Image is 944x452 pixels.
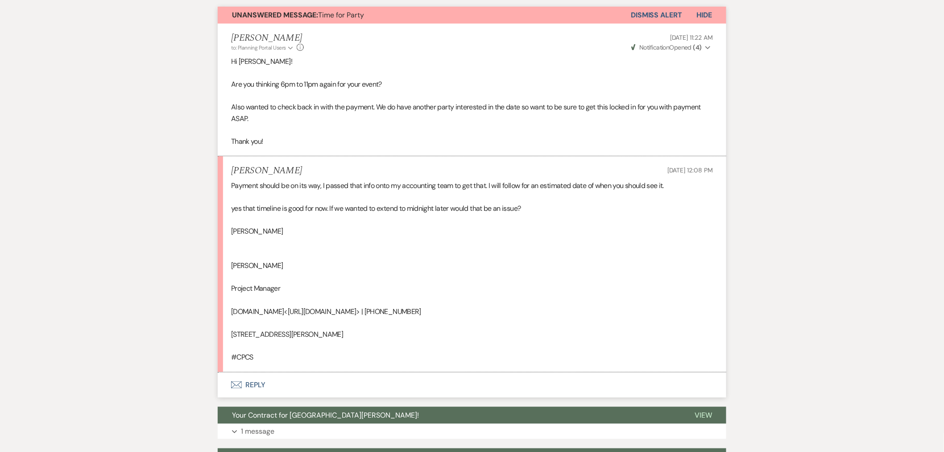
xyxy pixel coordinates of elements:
h5: [PERSON_NAME] [231,33,304,44]
span: [DATE] 11:22 AM [670,33,713,42]
button: Dismiss Alert [631,7,682,24]
h5: [PERSON_NAME] [231,165,302,176]
button: 1 message [218,424,726,439]
span: Opened [631,43,702,51]
p: Are you thinking 6pm to 11pm again for your event? [231,79,713,90]
strong: ( 4 ) [693,43,702,51]
button: NotificationOpened (4) [630,43,713,52]
strong: Unanswered Message: [232,10,318,20]
p: Also wanted to check back in with the payment. We do have another party interested in the date so... [231,101,713,124]
p: Hi [PERSON_NAME]! [231,56,713,67]
button: Reply [218,372,726,398]
span: View [695,410,712,420]
span: [DATE] 12:08 PM [667,166,713,174]
button: Unanswered Message:Time for Party [218,7,631,24]
button: View [680,407,726,424]
button: Your Contract for [GEOGRAPHIC_DATA][PERSON_NAME]! [218,407,680,424]
span: to: Planning Portal Users [231,44,286,51]
p: 1 message [241,426,274,437]
button: Hide [682,7,726,24]
div: Payment should be on its way, I passed that info onto my accounting team to get that. I will foll... [231,180,713,363]
button: to: Planning Portal Users [231,44,294,52]
span: Hide [696,10,712,20]
p: Thank you! [231,136,713,147]
span: Time for Party [232,10,364,20]
span: Your Contract for [GEOGRAPHIC_DATA][PERSON_NAME]! [232,410,419,420]
span: Notification [639,43,669,51]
